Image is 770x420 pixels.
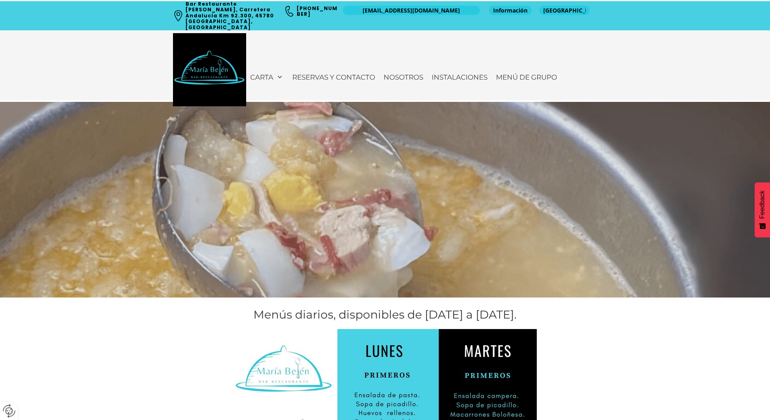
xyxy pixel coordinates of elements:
[363,6,460,15] span: [EMAIL_ADDRESS][DOMAIN_NAME]
[292,73,375,81] span: Reservas y contacto
[539,6,590,15] a: [GEOGRAPHIC_DATA]
[288,69,379,85] a: Reservas y contacto
[492,69,561,85] a: Menú de Grupo
[384,73,423,81] span: Nosotros
[173,33,246,106] img: Bar Restaurante María Belén
[493,6,527,15] span: Información
[297,5,338,17] a: [PHONE_NUMBER]
[250,73,273,81] span: Carta
[432,73,487,81] span: Instalaciones
[543,6,586,15] span: [GEOGRAPHIC_DATA]
[755,182,770,237] button: Feedback - Mostrar encuesta
[186,0,276,31] a: Bar Restaurante [PERSON_NAME], Carretera Andalucía Km 92.300, 45780 [GEOGRAPHIC_DATA], [GEOGRAPHI...
[246,69,288,85] a: Carta
[253,308,517,321] span: Menús diarios, disponibles de [DATE] a [DATE].
[380,69,427,85] a: Nosotros
[489,6,532,15] a: Información
[343,6,480,15] a: [EMAIL_ADDRESS][DOMAIN_NAME]
[496,73,557,81] span: Menú de Grupo
[428,69,492,85] a: Instalaciones
[759,190,766,219] span: Feedback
